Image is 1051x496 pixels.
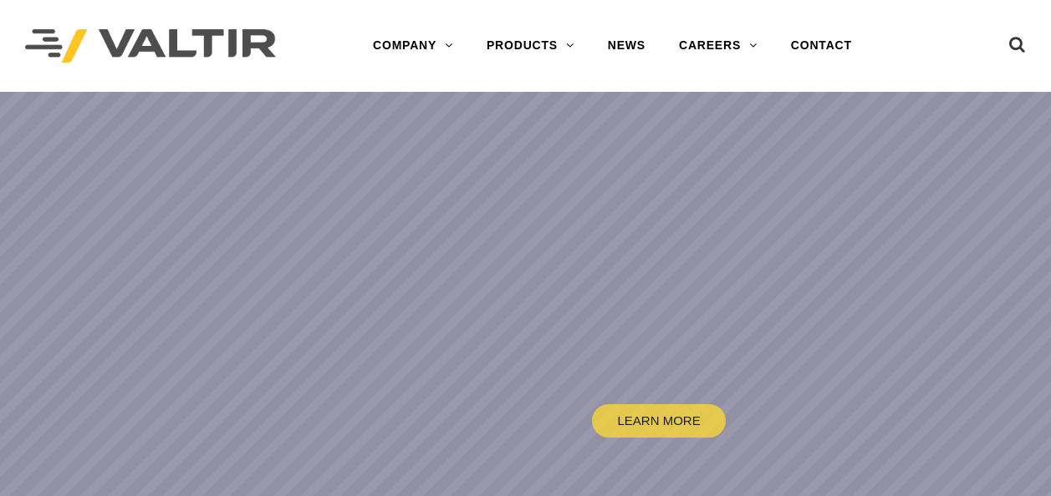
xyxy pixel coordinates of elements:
a: PRODUCTS [470,29,591,63]
a: COMPANY [356,29,470,63]
img: Valtir [25,29,276,63]
a: CONTACT [774,29,869,63]
a: CAREERS [662,29,774,63]
a: LEARN MORE [592,404,725,438]
a: NEWS [591,29,662,63]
